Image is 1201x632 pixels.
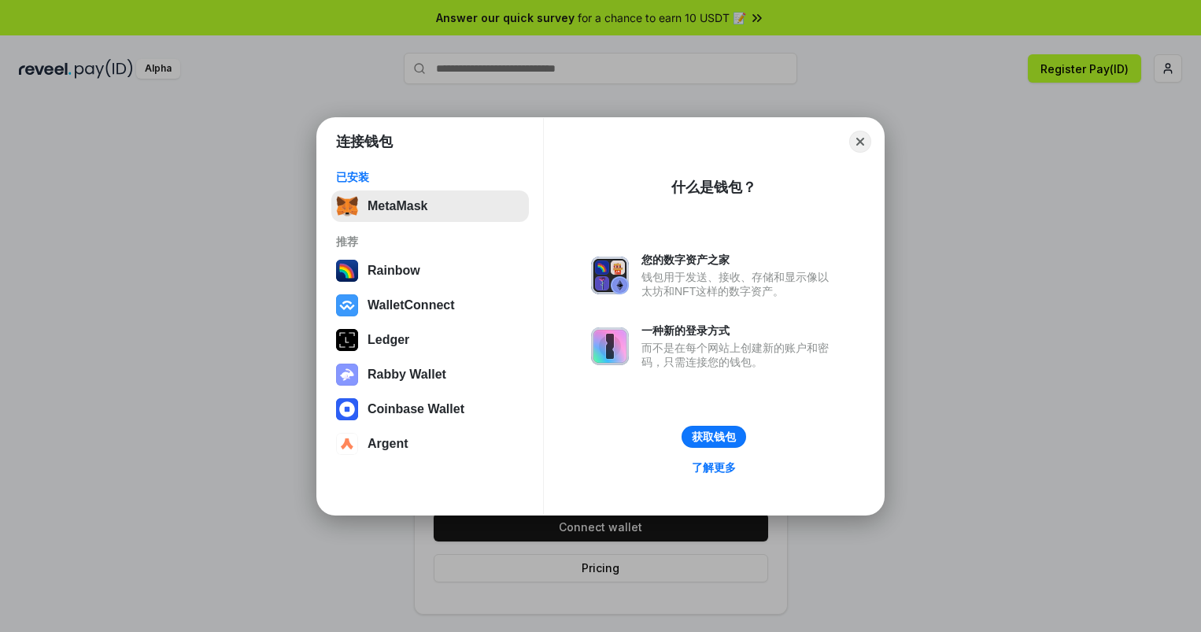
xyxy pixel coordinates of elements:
button: Coinbase Wallet [331,394,529,425]
button: WalletConnect [331,290,529,321]
div: Rainbow [368,264,420,278]
img: svg+xml,%3Csvg%20width%3D%2228%22%20height%3D%2228%22%20viewBox%3D%220%200%2028%2028%22%20fill%3D... [336,398,358,420]
img: svg+xml,%3Csvg%20xmlns%3D%22http%3A%2F%2Fwww.w3.org%2F2000%2Fsvg%22%20fill%3D%22none%22%20viewBox... [591,327,629,365]
img: svg+xml,%3Csvg%20width%3D%22120%22%20height%3D%22120%22%20viewBox%3D%220%200%20120%20120%22%20fil... [336,260,358,282]
button: Argent [331,428,529,460]
a: 了解更多 [682,457,745,478]
div: Ledger [368,333,409,347]
img: svg+xml,%3Csvg%20fill%3D%22none%22%20height%3D%2233%22%20viewBox%3D%220%200%2035%2033%22%20width%... [336,195,358,217]
div: 已安装 [336,170,524,184]
div: Argent [368,437,408,451]
img: svg+xml,%3Csvg%20xmlns%3D%22http%3A%2F%2Fwww.w3.org%2F2000%2Fsvg%22%20width%3D%2228%22%20height%3... [336,329,358,351]
img: svg+xml,%3Csvg%20xmlns%3D%22http%3A%2F%2Fwww.w3.org%2F2000%2Fsvg%22%20fill%3D%22none%22%20viewBox... [591,257,629,294]
img: svg+xml,%3Csvg%20xmlns%3D%22http%3A%2F%2Fwww.w3.org%2F2000%2Fsvg%22%20fill%3D%22none%22%20viewBox... [336,364,358,386]
div: 您的数字资产之家 [641,253,837,267]
div: Coinbase Wallet [368,402,464,416]
button: Close [849,131,871,153]
div: 获取钱包 [692,430,736,444]
div: 钱包用于发送、接收、存储和显示像以太坊和NFT这样的数字资产。 [641,270,837,298]
button: Ledger [331,324,529,356]
div: 什么是钱包？ [671,178,756,197]
div: 而不是在每个网站上创建新的账户和密码，只需连接您的钱包。 [641,341,837,369]
div: 推荐 [336,235,524,249]
img: svg+xml,%3Csvg%20width%3D%2228%22%20height%3D%2228%22%20viewBox%3D%220%200%2028%2028%22%20fill%3D... [336,294,358,316]
div: 一种新的登录方式 [641,323,837,338]
div: Rabby Wallet [368,368,446,382]
button: MetaMask [331,190,529,222]
button: 获取钱包 [682,426,746,448]
div: 了解更多 [692,460,736,475]
div: WalletConnect [368,298,455,312]
button: Rainbow [331,255,529,286]
h1: 连接钱包 [336,132,393,151]
img: svg+xml,%3Csvg%20width%3D%2228%22%20height%3D%2228%22%20viewBox%3D%220%200%2028%2028%22%20fill%3D... [336,433,358,455]
button: Rabby Wallet [331,359,529,390]
div: MetaMask [368,199,427,213]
